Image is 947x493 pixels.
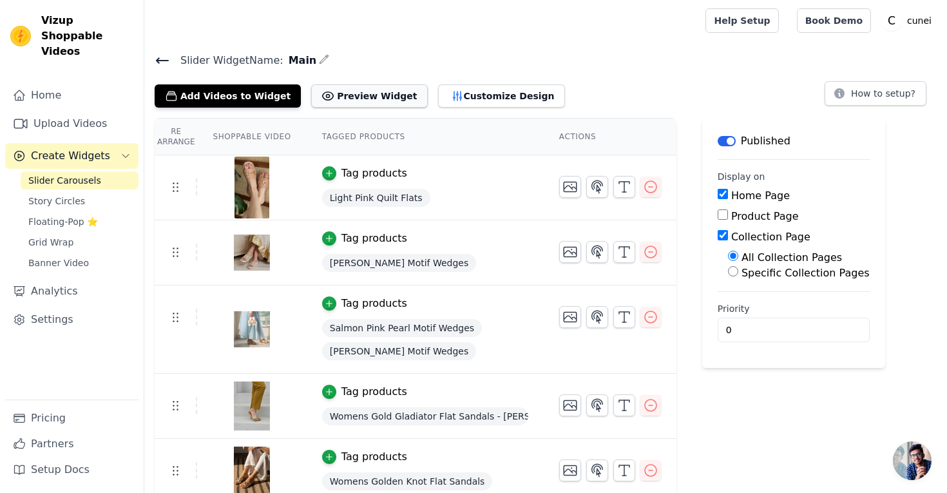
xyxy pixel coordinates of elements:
[888,14,895,27] text: C
[28,236,73,249] span: Grid Wrap
[234,222,270,284] img: vizup-images-b97e.png
[559,459,581,481] button: Change Thumbnail
[5,307,139,333] a: Settings
[341,296,407,311] div: Tag products
[741,267,870,279] label: Specific Collection Pages
[234,375,270,437] img: vizup-images-60ed.png
[5,82,139,108] a: Home
[21,171,139,189] a: Slider Carousels
[170,53,283,68] span: Slider Widget Name:
[741,251,842,264] label: All Collection Pages
[322,384,407,400] button: Tag products
[5,405,139,431] a: Pricing
[559,306,581,328] button: Change Thumbnail
[902,9,937,32] p: cunei
[21,192,139,210] a: Story Circles
[21,233,139,251] a: Grid Wrap
[797,8,871,33] a: Book Demo
[322,407,528,425] span: Womens Gold Gladiator Flat Sandals - [PERSON_NAME] Style
[307,119,544,155] th: Tagged Products
[718,170,765,183] legend: Display on
[5,111,139,137] a: Upload Videos
[718,302,870,315] label: Priority
[893,441,932,480] div: Open chat
[41,13,133,59] span: Vizup Shoppable Videos
[283,53,317,68] span: Main
[322,254,476,272] span: [PERSON_NAME] Motif Wedges
[197,119,306,155] th: Shoppable Video
[731,231,810,243] label: Collection Page
[21,254,139,272] a: Banner Video
[234,157,270,218] img: tn-71b27693447f4eb193c645713fa9a969.png
[28,195,85,208] span: Story Circles
[341,384,407,400] div: Tag products
[28,174,101,187] span: Slider Carousels
[825,90,926,102] a: How to setup?
[28,215,98,228] span: Floating-Pop ⭐
[31,148,110,164] span: Create Widgets
[5,278,139,304] a: Analytics
[559,394,581,416] button: Change Thumbnail
[559,241,581,263] button: Change Thumbnail
[234,298,270,360] img: vizup-images-7cff.png
[825,81,926,106] button: How to setup?
[322,319,482,337] span: Salmon Pink Pearl Motif Wedges
[311,84,427,108] button: Preview Widget
[322,189,430,207] span: Light Pink Quilt Flats
[341,166,407,181] div: Tag products
[322,166,407,181] button: Tag products
[731,210,799,222] label: Product Page
[322,231,407,246] button: Tag products
[438,84,565,108] button: Customize Design
[5,431,139,457] a: Partners
[544,119,676,155] th: Actions
[341,449,407,465] div: Tag products
[319,52,329,69] div: Edit Name
[731,189,790,202] label: Home Page
[10,26,31,46] img: Vizup
[155,84,301,108] button: Add Videos to Widget
[322,342,476,360] span: [PERSON_NAME] Motif Wedges
[28,256,89,269] span: Banner Video
[322,449,407,465] button: Tag products
[322,472,493,490] span: Womens Golden Knot Flat Sandals
[322,296,407,311] button: Tag products
[881,9,937,32] button: C cunei
[21,213,139,231] a: Floating-Pop ⭐
[705,8,778,33] a: Help Setup
[5,457,139,483] a: Setup Docs
[341,231,407,246] div: Tag products
[155,119,197,155] th: Re Arrange
[741,133,790,149] p: Published
[559,176,581,198] button: Change Thumbnail
[5,143,139,169] button: Create Widgets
